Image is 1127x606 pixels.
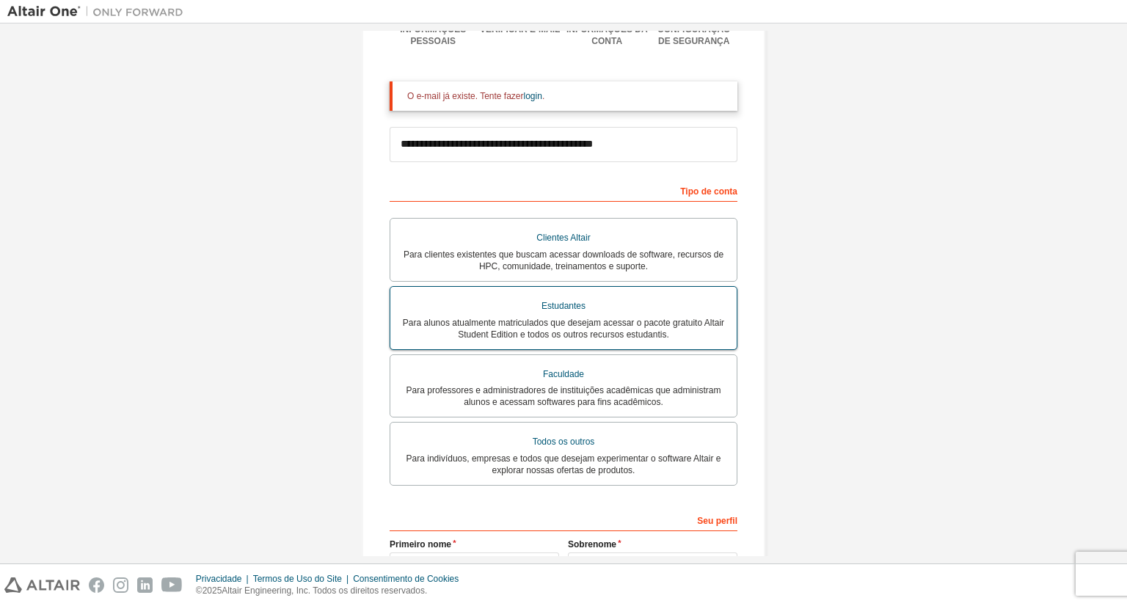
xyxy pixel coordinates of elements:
[407,91,524,101] font: O e-mail já existe. Tente fazer
[403,318,724,340] font: Para alunos atualmente matriculados que desejam acessar o pacote gratuito Altair Student Edition ...
[89,577,104,593] img: facebook.svg
[566,24,648,46] font: Informações da conta
[533,437,595,447] font: Todos os outros
[404,249,723,271] font: Para clientes existentes que buscam acessar downloads de software, recursos de HPC, comunidade, t...
[524,91,542,101] a: login
[7,4,191,19] img: Altair Um
[406,385,721,407] font: Para professores e administradores de instituições acadêmicas que administram alunos e acessam so...
[680,186,737,197] font: Tipo de conta
[541,301,586,311] font: Estudantes
[196,574,242,584] font: Privacidade
[137,577,153,593] img: linkedin.svg
[4,577,80,593] img: altair_logo.svg
[480,24,560,34] font: Verificar e-mail
[406,453,721,475] font: Para indivíduos, empresas e todos que desejam experimentar o software Altair e explorar nossas of...
[203,585,222,596] font: 2025
[542,91,544,101] font: .
[253,574,342,584] font: Termos de Uso do Site
[400,24,466,46] font: Informações pessoais
[390,539,451,550] font: Primeiro nome
[222,585,427,596] font: Altair Engineering, Inc. Todos os direitos reservados.
[196,585,203,596] font: ©
[543,369,584,379] font: Faculdade
[161,577,183,593] img: youtube.svg
[697,516,737,526] font: Seu perfil
[536,233,590,243] font: Clientes Altair
[353,574,459,584] font: Consentimento de Cookies
[657,24,730,46] font: Configuração de segurança
[568,539,616,550] font: Sobrenome
[113,577,128,593] img: instagram.svg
